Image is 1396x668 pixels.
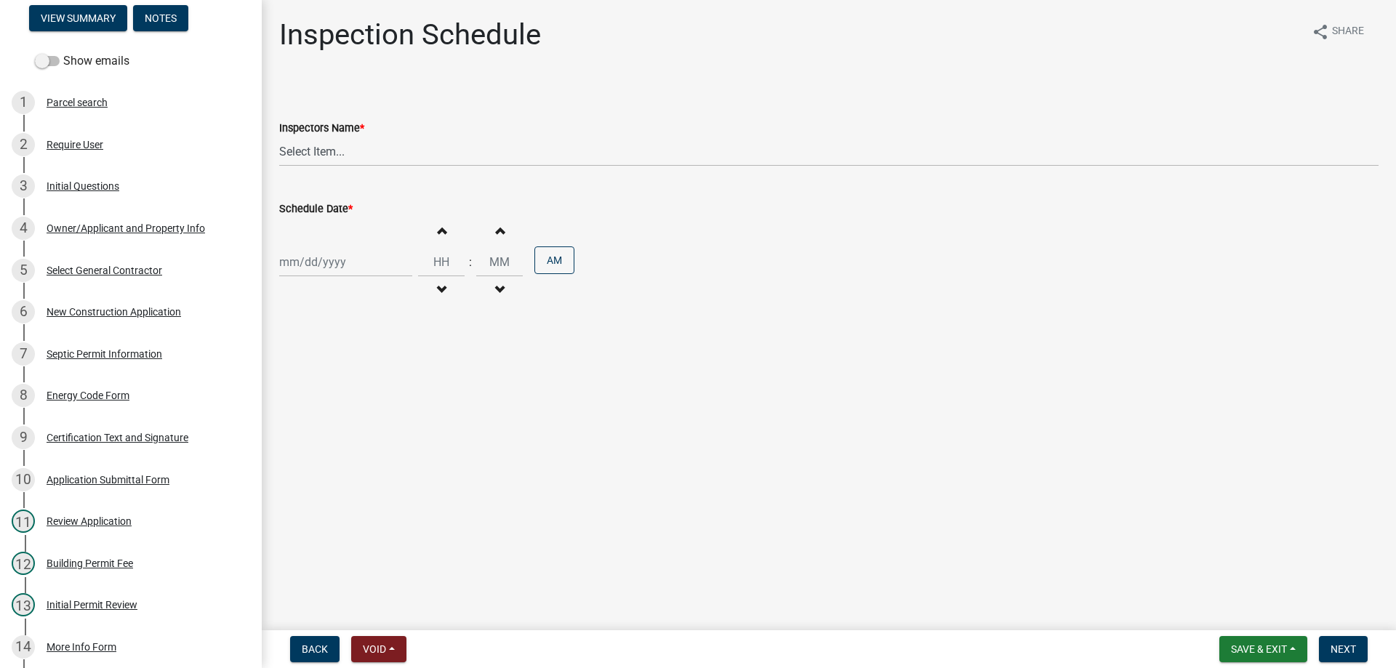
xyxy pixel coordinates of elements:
[47,140,103,150] div: Require User
[279,204,353,214] label: Schedule Date
[12,174,35,198] div: 3
[47,349,162,359] div: Septic Permit Information
[47,600,137,610] div: Initial Permit Review
[47,223,205,233] div: Owner/Applicant and Property Info
[12,552,35,575] div: 12
[47,390,129,401] div: Energy Code Form
[12,300,35,323] div: 6
[47,558,133,568] div: Building Permit Fee
[12,133,35,156] div: 2
[29,5,127,31] button: View Summary
[47,475,169,485] div: Application Submittal Form
[12,426,35,449] div: 9
[279,124,364,134] label: Inspectors Name
[12,259,35,282] div: 5
[1319,636,1368,662] button: Next
[1219,636,1307,662] button: Save & Exit
[290,636,340,662] button: Back
[418,247,465,277] input: Hours
[363,643,386,655] span: Void
[351,636,406,662] button: Void
[12,635,35,659] div: 14
[476,247,523,277] input: Minutes
[12,593,35,616] div: 13
[47,265,162,275] div: Select General Contractor
[47,516,132,526] div: Review Application
[12,91,35,114] div: 1
[1312,23,1329,41] i: share
[12,217,35,240] div: 4
[302,643,328,655] span: Back
[35,52,129,70] label: Show emails
[133,14,188,25] wm-modal-confirm: Notes
[12,510,35,533] div: 11
[47,642,116,652] div: More Info Form
[1231,643,1287,655] span: Save & Exit
[1300,17,1376,46] button: shareShare
[12,342,35,366] div: 7
[47,307,181,317] div: New Construction Application
[465,254,476,271] div: :
[133,5,188,31] button: Notes
[12,468,35,491] div: 10
[279,247,412,277] input: mm/dd/yyyy
[534,246,574,274] button: AM
[47,432,188,443] div: Certification Text and Signature
[12,384,35,407] div: 8
[47,181,119,191] div: Initial Questions
[279,17,541,52] h1: Inspection Schedule
[47,97,108,108] div: Parcel search
[1332,23,1364,41] span: Share
[29,14,127,25] wm-modal-confirm: Summary
[1331,643,1356,655] span: Next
